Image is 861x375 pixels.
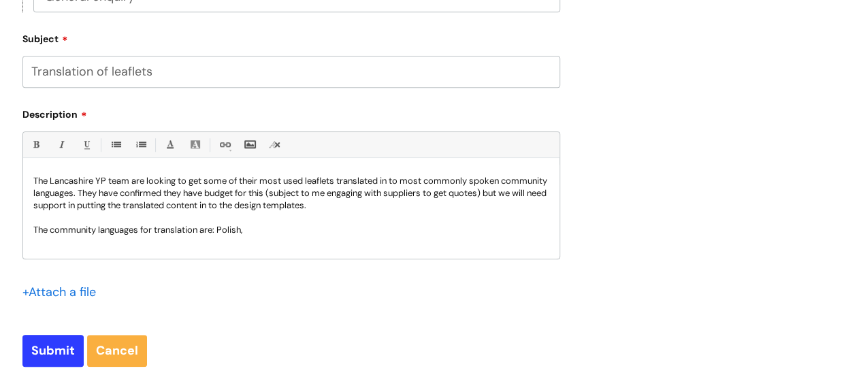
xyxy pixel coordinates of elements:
input: Submit [22,335,84,366]
a: Italic (Ctrl-I) [52,136,69,153]
p: The Lancashire YP team are looking to get some of their most used leaflets translated in to most ... [33,175,549,212]
label: Description [22,104,560,120]
p: The community languages for translation are: Polish, [33,224,549,236]
label: Subject [22,29,560,45]
a: Link [216,136,233,153]
a: Cancel [87,335,147,366]
a: 1. Ordered List (Ctrl-Shift-8) [132,136,149,153]
a: Back Color [186,136,204,153]
a: Underline(Ctrl-U) [78,136,95,153]
a: Font Color [161,136,178,153]
a: Bold (Ctrl-B) [27,136,44,153]
div: Attach a file [22,281,104,303]
a: Remove formatting (Ctrl-\) [266,136,283,153]
a: Insert Image... [241,136,258,153]
a: • Unordered List (Ctrl-Shift-7) [107,136,124,153]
